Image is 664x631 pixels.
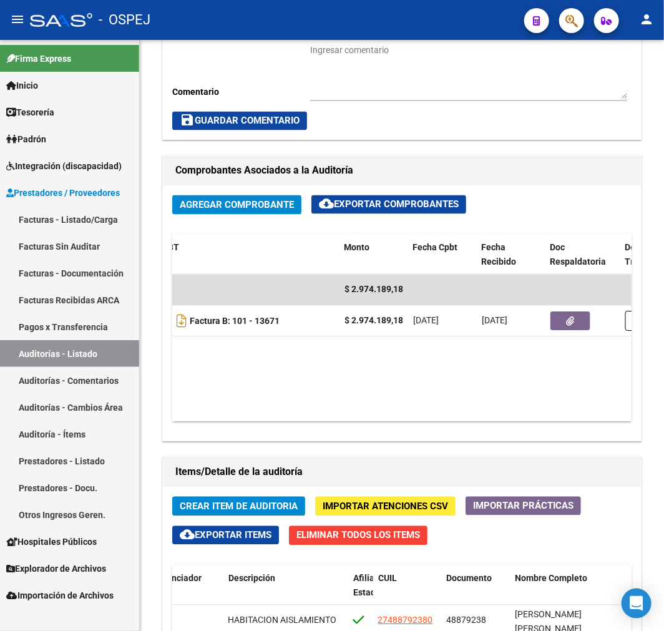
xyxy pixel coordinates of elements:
span: Nombre Completo [515,574,588,584]
button: Eliminar Todos los Items [289,526,427,545]
span: Documento [447,574,492,584]
span: - OSPEJ [99,6,150,34]
datatable-header-cell: CUIL [373,565,442,620]
mat-icon: cloud_download [180,527,195,542]
span: Inicio [6,79,38,92]
p: Comentario [172,85,310,99]
datatable-header-cell: Nombre Completo [510,565,635,620]
h1: Comprobantes Asociados a la Auditoría [175,161,628,181]
span: Exportar Items [180,530,271,541]
span: Fecha Cpbt [413,243,457,253]
span: Integración (discapacidad) [6,159,122,173]
span: Firma Express [6,52,71,66]
mat-icon: person [639,12,654,27]
span: Importar Prácticas [473,501,574,512]
span: Tesorería [6,105,54,119]
span: Crear Item de Auditoria [180,501,298,512]
span: Explorador de Archivos [6,562,106,575]
span: Hospitales Públicos [6,535,97,549]
span: CPBT [157,243,179,253]
span: Importar Atenciones CSV [323,501,448,512]
span: Afiliado Estado [353,574,384,598]
span: Exportar Comprobantes [319,199,459,210]
span: Doc Respaldatoria [550,243,606,267]
strong: $ 2.974.189,18 [344,316,403,326]
span: Monto [344,243,369,253]
datatable-header-cell: Fecha Recibido [476,235,545,276]
datatable-header-cell: Descripción [223,565,348,620]
button: Importar Prácticas [466,497,581,516]
mat-icon: cloud_download [319,197,334,212]
mat-icon: menu [10,12,25,27]
h1: Items/Detalle de la auditoría [175,462,628,482]
i: Descargar documento [173,311,190,331]
span: 27488792380 [378,615,433,625]
button: Agregar Comprobante [172,195,301,215]
span: Importación de Archivos [6,589,114,602]
datatable-header-cell: Monto [339,235,408,276]
datatable-header-cell: Doc Respaldatoria [545,235,620,276]
button: Exportar Comprobantes [311,195,466,214]
span: Guardar Comentario [180,115,300,127]
button: Guardar Comentario [172,112,307,130]
span: [DATE] [413,316,439,326]
datatable-header-cell: Afiliado Estado [348,565,373,620]
span: CUIL [378,574,397,584]
span: $ 2.974.189,18 [344,285,403,295]
span: Agregar Comprobante [180,200,294,211]
strong: Factura B: 101 - 13671 [190,316,280,326]
span: Padrón [6,132,46,146]
button: Importar Atenciones CSV [315,497,456,516]
span: Prestadores / Proveedores [6,186,120,200]
span: Eliminar Todos los Items [296,530,420,541]
datatable-header-cell: Documento [442,565,510,620]
button: Exportar Items [172,526,279,545]
button: Crear Item de Auditoria [172,497,305,516]
span: Fecha Recibido [481,243,516,267]
div: Open Intercom Messenger [622,589,652,619]
datatable-header-cell: CPBT [152,235,339,276]
datatable-header-cell: Fecha Cpbt [408,235,476,276]
span: HABITACION AISLAMIENTO [228,615,337,625]
span: Comentario Gerenciador [104,574,202,584]
span: Descripción [228,574,275,584]
mat-icon: save [180,113,195,128]
span: 48879238 [447,615,487,625]
span: [DATE] [482,316,507,326]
